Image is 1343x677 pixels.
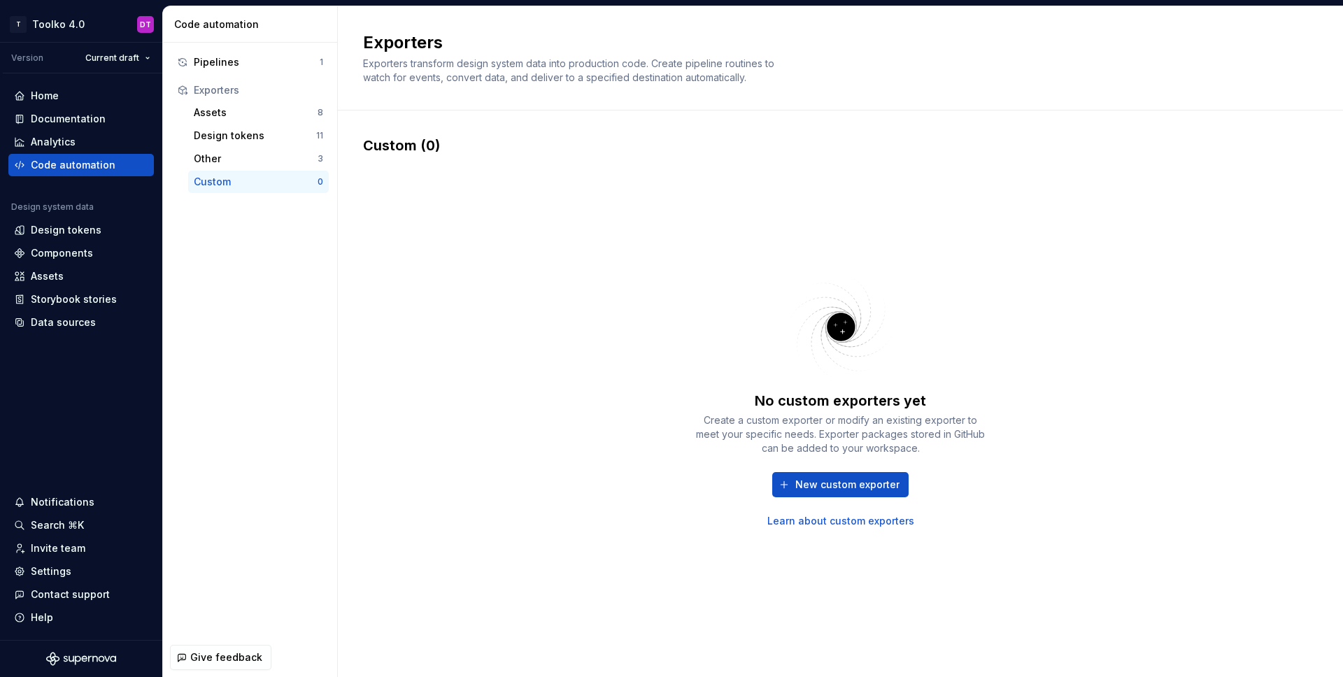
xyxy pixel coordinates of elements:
div: No custom exporters yet [755,391,926,411]
button: Design tokens11 [188,124,329,147]
h2: Exporters [363,31,1301,54]
div: Data sources [31,315,96,329]
button: Search ⌘K [8,514,154,536]
span: Current draft [85,52,139,64]
a: Code automation [8,154,154,176]
div: T [10,16,27,33]
button: Assets8 [188,101,329,124]
a: Home [8,85,154,107]
a: Analytics [8,131,154,153]
div: Toolko 4.0 [32,17,85,31]
div: Storybook stories [31,292,117,306]
button: TToolko 4.0DT [3,9,159,39]
button: Current draft [79,48,157,68]
div: Help [31,611,53,625]
div: 3 [318,153,323,164]
a: Assets [8,265,154,287]
div: DT [140,19,151,30]
a: Data sources [8,311,154,334]
div: Version [11,52,43,64]
button: Contact support [8,583,154,606]
div: Custom (0) [363,136,1318,155]
button: Custom0 [188,171,329,193]
div: Assets [31,269,64,283]
div: Search ⌘K [31,518,84,532]
a: Learn about custom exporters [767,514,914,528]
a: Design tokens [8,219,154,241]
button: New custom exporter [772,472,909,497]
span: New custom exporter [795,478,900,492]
div: Design tokens [194,129,316,143]
button: Give feedback [170,645,271,670]
div: Design system data [11,201,94,213]
div: Contact support [31,587,110,601]
a: Components [8,242,154,264]
a: Storybook stories [8,288,154,311]
div: Invite team [31,541,85,555]
a: Invite team [8,537,154,560]
span: Give feedback [190,650,262,664]
div: Components [31,246,93,260]
div: 1 [320,57,323,68]
svg: Supernova Logo [46,652,116,666]
div: Code automation [174,17,332,31]
div: Other [194,152,318,166]
div: 0 [318,176,323,187]
div: Design tokens [31,223,101,237]
div: 11 [316,130,323,141]
div: 8 [318,107,323,118]
span: Exporters transform design system data into production code. Create pipeline routines to watch fo... [363,57,777,83]
div: Exporters [194,83,323,97]
div: Assets [194,106,318,120]
button: Other3 [188,148,329,170]
div: Create a custom exporter or modify an existing exporter to meet your specific needs. Exporter pac... [694,413,988,455]
button: Pipelines1 [171,51,329,73]
div: Code automation [31,158,115,172]
a: Settings [8,560,154,583]
div: Analytics [31,135,76,149]
div: Home [31,89,59,103]
button: Notifications [8,491,154,513]
a: Documentation [8,108,154,130]
div: Documentation [31,112,106,126]
div: Custom [194,175,318,189]
div: Pipelines [194,55,320,69]
div: Settings [31,564,71,578]
div: Notifications [31,495,94,509]
button: Help [8,606,154,629]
